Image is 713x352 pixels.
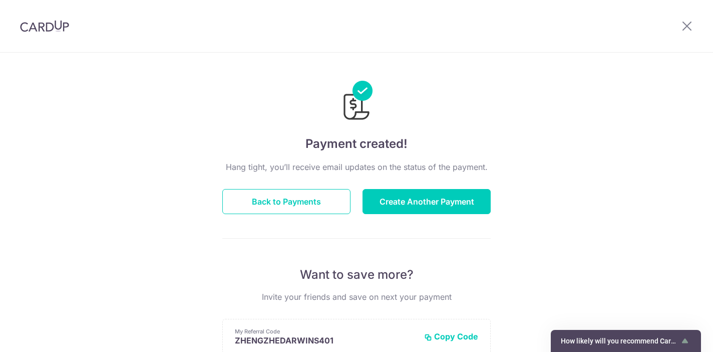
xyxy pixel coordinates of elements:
[235,335,416,345] p: ZHENGZHEDARWINS401
[222,291,491,303] p: Invite your friends and save on next your payment
[235,327,416,335] p: My Referral Code
[561,335,691,347] button: Show survey - How likely will you recommend CardUp to a friend?
[648,322,703,347] iframe: Opens a widget where you can find more information
[561,337,679,345] span: How likely will you recommend CardUp to a friend?
[222,189,350,214] button: Back to Payments
[222,161,491,173] p: Hang tight, you’ll receive email updates on the status of the payment.
[222,135,491,153] h4: Payment created!
[222,267,491,283] p: Want to save more?
[363,189,491,214] button: Create Another Payment
[340,81,373,123] img: Payments
[424,331,478,341] button: Copy Code
[20,20,69,32] img: CardUp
